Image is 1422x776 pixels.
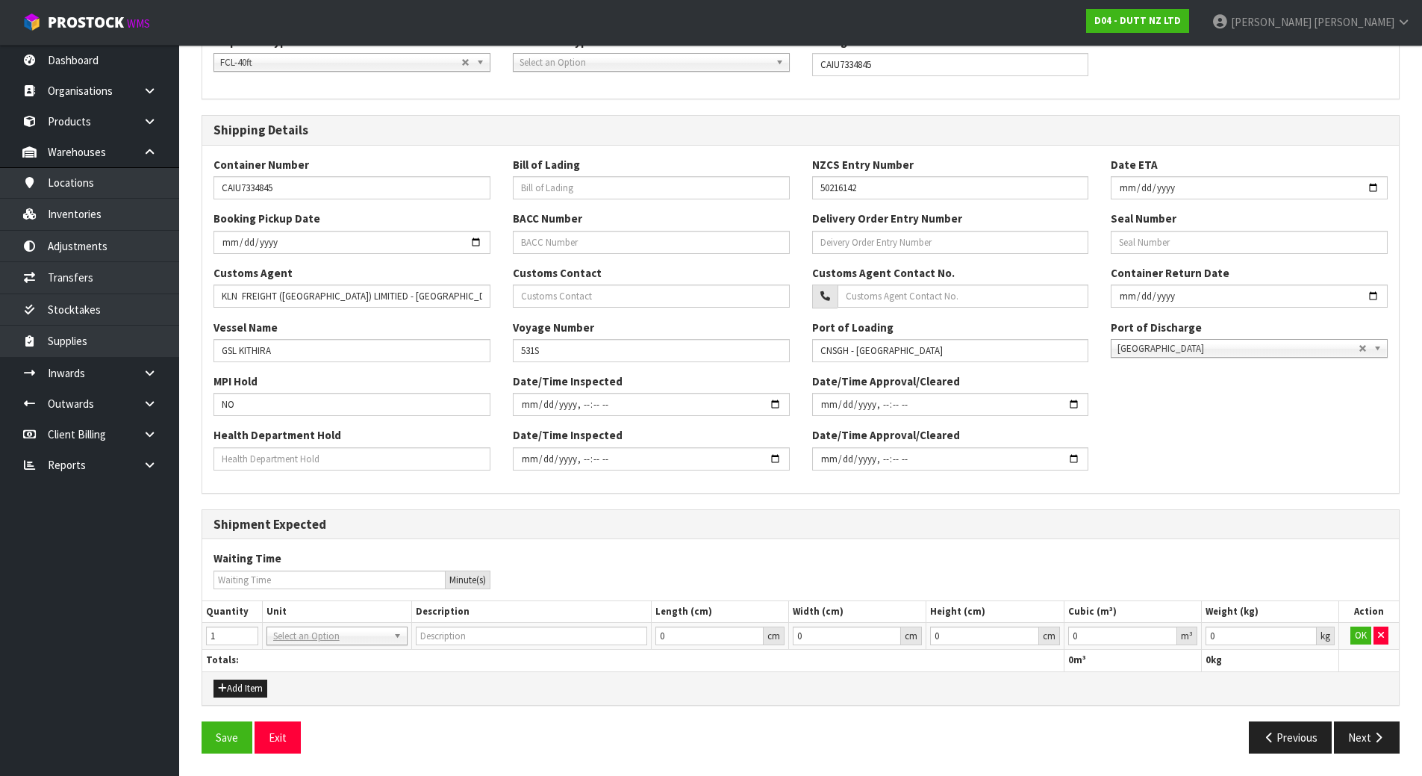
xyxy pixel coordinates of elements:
button: Save [202,721,252,754]
th: Unit [262,601,411,623]
label: Seal Number [1111,211,1176,226]
small: WMS [127,16,150,31]
div: cm [1039,627,1060,645]
button: OK [1350,627,1371,645]
strong: D04 - DUTT NZ LTD [1094,14,1181,27]
label: Voyage Number [513,320,594,335]
input: Date/Time Inspected [812,393,1089,416]
th: Length (cm) [651,601,788,623]
button: Exit [255,721,301,754]
div: cm [901,627,922,645]
input: Bill of Lading [513,176,790,199]
input: MPI Hold [213,393,490,416]
th: Cubic (m³) [1064,601,1201,623]
span: [GEOGRAPHIC_DATA] [1117,340,1359,358]
label: Bill of Lading [513,157,580,173]
input: Height [930,627,1038,645]
label: Customs Agent [213,265,293,281]
button: Previous [1249,721,1332,754]
label: Waiting Time [213,550,281,566]
input: Port Loaded [812,339,1089,362]
label: Date/Time Approval/Cleared [812,373,960,389]
th: kg [1201,650,1338,671]
div: kg [1317,627,1335,645]
label: Date/Time Inspected [513,373,623,389]
button: Add Item [213,680,267,698]
span: ProStock [48,13,124,32]
label: Date/Time Inspected [513,427,623,443]
input: Length [655,627,764,645]
span: Select an Option [520,54,770,72]
input: Waiting Time [213,571,446,589]
h3: Shipping Details [213,123,1388,137]
th: Totals: [202,650,1064,671]
label: Delivery Order Entry Number [812,211,962,226]
a: D04 - DUTT NZ LTD [1086,9,1189,33]
input: Date/Time Inspected [513,393,790,416]
th: Description [412,601,652,623]
input: Width [793,627,901,645]
input: Voyage Number [513,339,790,362]
span: [PERSON_NAME] [1231,15,1312,29]
h3: Shipment Expected [213,518,1388,532]
label: Vessel Name [213,320,278,335]
img: cube-alt.png [22,13,41,31]
th: Action [1339,601,1399,623]
label: Container Number [213,157,309,173]
input: Consignment Reference [812,53,1089,76]
th: Quantity [202,601,262,623]
div: m³ [1177,627,1197,645]
input: Container Number [213,176,490,199]
input: Cubic [1068,627,1177,645]
div: Minute(s) [446,571,490,589]
label: Customs Agent Contact No. [812,265,955,281]
span: 0 [1206,654,1211,666]
input: Container Return Date [1111,285,1388,308]
th: Height (cm) [926,601,1064,623]
input: BACC Number [513,231,790,254]
input: Customs Agent [213,285,490,308]
label: MPI Hold [213,373,258,389]
label: NZCS Entry Number [812,157,914,173]
label: Date ETA [1111,157,1158,173]
input: Weight [1206,627,1317,645]
label: Container Return Date [1111,265,1229,281]
input: Health Department Hold [213,447,490,471]
label: Customs Contact [513,265,602,281]
th: Width (cm) [788,601,926,623]
th: m³ [1064,650,1201,671]
label: Health Department Hold [213,427,341,443]
button: Next [1334,721,1400,754]
th: Weight (kg) [1201,601,1338,623]
input: Date/Time Inspected [513,447,790,471]
label: Port of Discharge [1111,320,1202,335]
span: 0 [1068,654,1073,666]
input: Customs Agent Contact No. [838,285,1089,308]
label: Port of Loading [812,320,894,335]
input: Quantity [206,627,258,645]
input: Entry Number [812,176,1089,199]
input: Customs Contact [513,285,790,308]
label: Date/Time Approval/Cleared [812,427,960,443]
input: Description [416,627,647,645]
input: Date/Time Inspected [812,447,1089,471]
input: Seal Number [1111,231,1388,254]
span: FCL-40ft [220,54,461,72]
input: Deivery Order Entry Number [812,231,1089,254]
span: Select an Option [273,627,387,645]
span: [PERSON_NAME] [1314,15,1394,29]
label: BACC Number [513,211,582,226]
label: Booking Pickup Date [213,211,320,226]
input: Vessel Name [213,339,490,362]
div: cm [764,627,785,645]
input: Cont. Bookin Date [213,231,490,254]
